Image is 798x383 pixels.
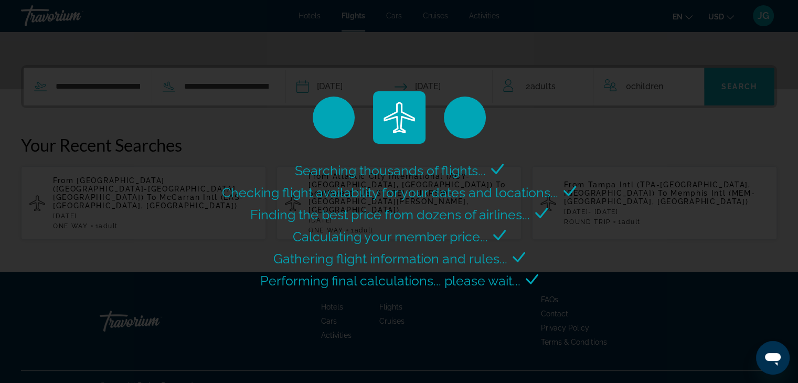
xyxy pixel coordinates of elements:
span: Calculating your member price... [293,229,488,244]
iframe: Button to launch messaging window [756,341,790,375]
span: Performing final calculations... please wait... [260,273,520,289]
span: Finding the best price from dozens of airlines... [250,207,530,222]
span: Searching thousands of flights... [295,163,486,178]
span: Checking flight availability for your dates and locations... [222,185,558,200]
span: Gathering flight information and rules... [273,251,507,267]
